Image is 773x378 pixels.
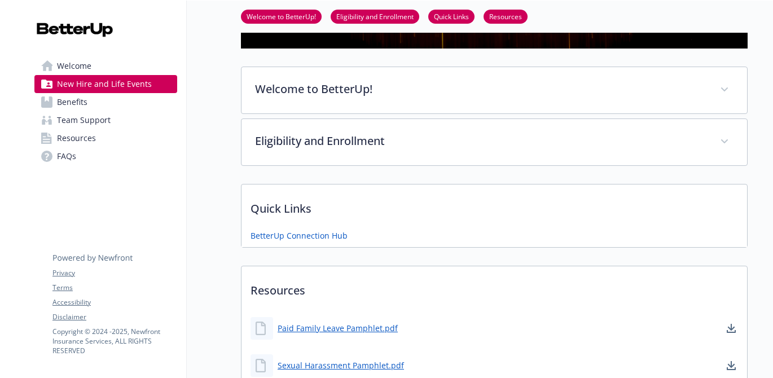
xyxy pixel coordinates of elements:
[278,359,404,371] a: Sexual Harassment Pamphlet.pdf
[34,111,177,129] a: Team Support
[52,283,177,293] a: Terms
[34,147,177,165] a: FAQs
[241,184,747,226] p: Quick Links
[34,75,177,93] a: New Hire and Life Events
[52,327,177,355] p: Copyright © 2024 - 2025 , Newfront Insurance Services, ALL RIGHTS RESERVED
[241,266,747,308] p: Resources
[428,11,475,21] a: Quick Links
[34,129,177,147] a: Resources
[331,11,419,21] a: Eligibility and Enrollment
[251,230,348,241] a: BetterUp Connection Hub
[57,111,111,129] span: Team Support
[57,57,91,75] span: Welcome
[278,322,398,334] a: Paid Family Leave Pamphlet.pdf
[255,133,706,150] p: Eligibility and Enrollment
[57,147,76,165] span: FAQs
[484,11,528,21] a: Resources
[52,297,177,307] a: Accessibility
[57,129,96,147] span: Resources
[241,67,747,113] div: Welcome to BetterUp!
[724,322,738,335] a: download document
[34,57,177,75] a: Welcome
[57,75,152,93] span: New Hire and Life Events
[57,93,87,111] span: Benefits
[52,268,177,278] a: Privacy
[241,11,322,21] a: Welcome to BetterUp!
[52,312,177,322] a: Disclaimer
[255,81,706,98] p: Welcome to BetterUp!
[241,119,747,165] div: Eligibility and Enrollment
[34,93,177,111] a: Benefits
[724,359,738,372] a: download document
